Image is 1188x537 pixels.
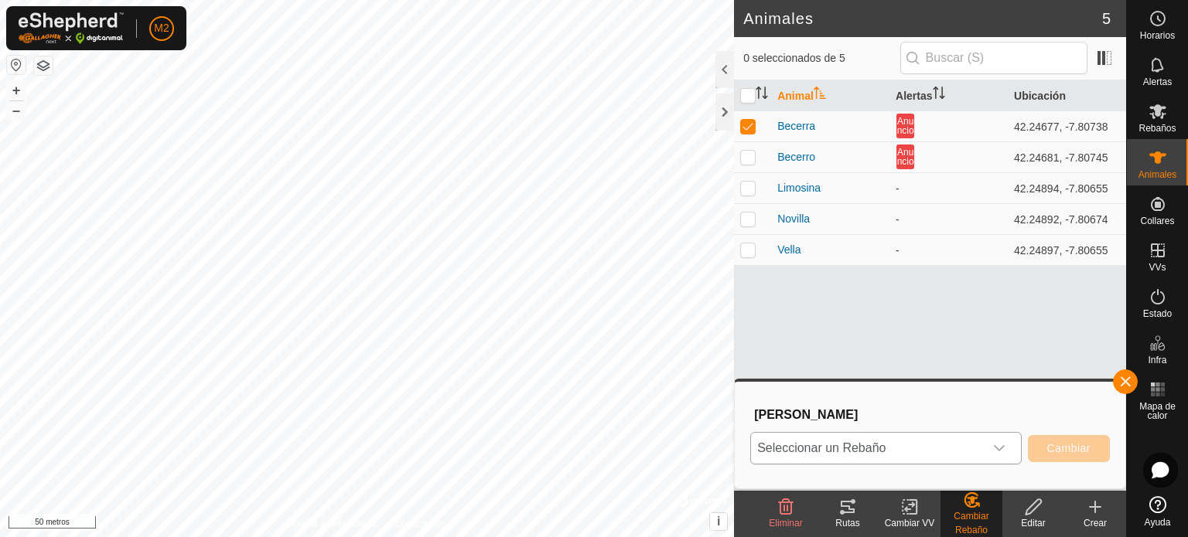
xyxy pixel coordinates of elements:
font: Anuncio [897,116,914,136]
font: Alertas [1143,76,1172,87]
font: Cambiar [1047,442,1091,454]
font: Estado [1143,308,1172,319]
font: Rebaños [1138,123,1176,134]
button: Capas del Mapa [34,56,53,75]
font: Política de Privacidad [287,518,376,529]
button: – [7,101,26,120]
a: Contáctanos [395,517,447,531]
button: Anuncio [896,144,913,169]
font: Seleccionar un Rebaño [757,441,886,454]
font: Editar [1021,518,1045,529]
font: – [12,102,20,118]
font: Rutas [835,518,859,529]
font: - [896,182,900,195]
font: 42.24681, -7.80745 [1014,151,1108,164]
font: VVs [1149,262,1166,273]
div: disparador desplegable [984,433,1015,464]
span: Seleccionar un Rebaño [751,433,983,464]
font: Vella [777,243,801,256]
button: Restablecer mapa [7,56,26,74]
font: Eliminar [769,518,802,529]
font: Ubicación [1014,89,1066,101]
input: Buscar (S) [900,42,1087,74]
font: Ayuda [1145,517,1171,528]
font: Animales [743,10,814,27]
font: 42.24897, -7.80655 [1014,244,1108,257]
font: Crear [1084,518,1107,529]
font: - [896,213,900,226]
button: + [7,81,26,100]
button: Anuncio [896,114,913,138]
p-sorticon: Activar para ordenar [814,89,826,101]
font: Collares [1140,216,1174,226]
font: i [717,515,720,528]
font: Becerra [777,120,815,132]
font: Anuncio [897,147,914,167]
font: Cambiar Rebaño [954,511,988,535]
img: Logotipo de Gallagher [19,12,124,44]
font: 42.24892, -7.80674 [1014,213,1108,226]
font: Alertas [896,90,932,102]
button: i [710,513,727,530]
font: Becerro [777,151,815,163]
a: Ayuda [1127,490,1188,533]
font: Novilla [777,212,810,225]
font: 42.24894, -7.80655 [1014,182,1108,195]
a: Política de Privacidad [287,517,376,531]
font: M2 [154,22,169,34]
font: Mapa de calor [1139,401,1176,421]
button: Cambiar [1028,435,1110,462]
font: - [896,244,900,257]
font: Animal [777,90,814,102]
font: 5 [1102,10,1111,27]
font: 0 seleccionados de 5 [743,52,845,64]
font: Animales [1138,169,1176,180]
font: [PERSON_NAME] [754,408,858,421]
font: Horarios [1140,30,1175,41]
font: + [12,82,21,98]
font: Cambiar VV [885,518,935,529]
p-sorticon: Activar para ordenar [756,89,768,101]
p-sorticon: Activar para ordenar [933,89,945,101]
font: 42.24677, -7.80738 [1014,121,1108,133]
font: Infra [1148,355,1166,365]
font: Limosina [777,182,821,194]
font: Contáctanos [395,518,447,529]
